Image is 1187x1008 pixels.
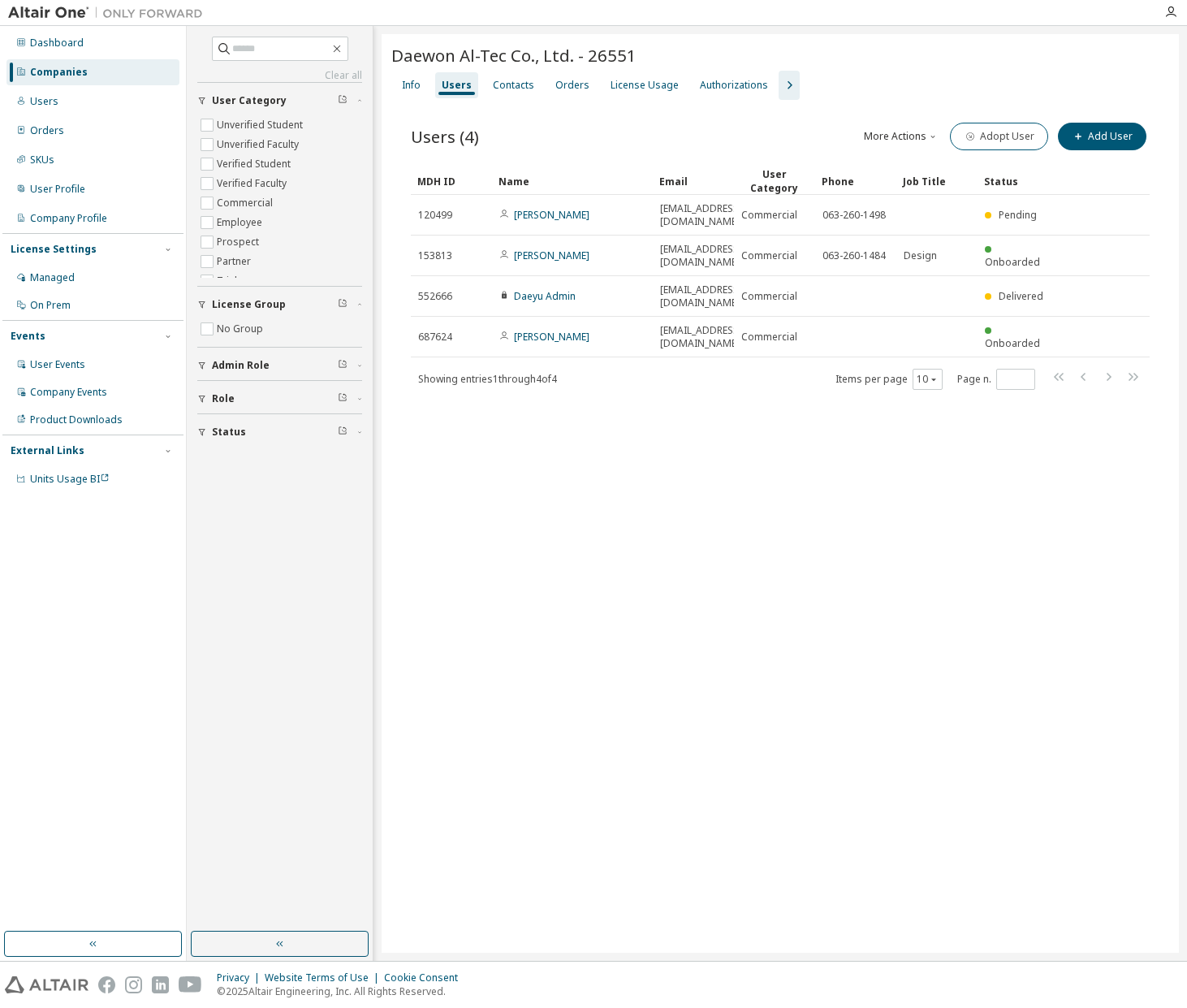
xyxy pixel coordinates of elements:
[265,971,384,984] div: Website Terms of Use
[30,358,85,371] div: User Events
[212,359,270,372] span: Admin Role
[11,243,97,256] div: License Settings
[8,5,211,21] img: Altair One
[514,249,589,262] a: [PERSON_NAME]
[950,123,1048,150] button: Adopt User
[217,971,265,984] div: Privacy
[822,168,890,194] div: Phone
[338,298,347,311] span: Clear filter
[197,348,362,383] button: Admin Role
[212,298,286,311] span: License Group
[611,79,679,92] div: License Usage
[217,984,468,998] p: © 2025 Altair Engineering, Inc. All Rights Reserved.
[197,83,362,119] button: User Category
[741,209,797,222] span: Commercial
[984,168,1052,194] div: Status
[514,330,589,344] a: [PERSON_NAME]
[217,271,240,291] label: Trial
[5,976,88,993] img: altair_logo.svg
[212,392,235,405] span: Role
[11,444,84,457] div: External Links
[862,123,940,150] button: More Actions
[217,213,265,232] label: Employee
[411,125,479,148] span: Users (4)
[11,330,45,343] div: Events
[152,976,169,993] img: linkedin.svg
[98,976,115,993] img: facebook.svg
[999,289,1043,303] span: Delivered
[217,115,306,135] label: Unverified Student
[514,289,576,303] a: Daeyu Admin
[835,369,943,390] span: Items per page
[417,168,486,194] div: MDH ID
[30,271,75,284] div: Managed
[822,249,886,262] span: 063-260-1484
[30,183,85,196] div: User Profile
[30,386,107,399] div: Company Events
[499,168,646,194] div: Name
[659,168,727,194] div: Email
[700,79,768,92] div: Authorizations
[418,372,557,386] span: Showing entries 1 through 4 of 4
[1058,123,1146,150] button: Add User
[660,324,742,350] span: [EMAIL_ADDRESS][DOMAIN_NAME]
[660,243,742,269] span: [EMAIL_ADDRESS][DOMAIN_NAME]
[822,209,886,222] span: 063-260-1498
[338,94,347,107] span: Clear filter
[985,255,1040,269] span: Onboarded
[197,381,362,417] button: Role
[418,209,452,222] span: 120499
[442,79,472,92] div: Users
[493,79,534,92] div: Contacts
[30,154,54,167] div: SKUs
[999,208,1037,222] span: Pending
[125,976,142,993] img: instagram.svg
[514,208,589,222] a: [PERSON_NAME]
[30,95,58,108] div: Users
[391,44,637,67] span: Daewon Al-Tec Co., Ltd. - 26551
[418,290,452,303] span: 552666
[30,413,123,426] div: Product Downloads
[217,174,290,193] label: Verified Faculty
[917,373,939,386] button: 10
[903,168,971,194] div: Job Title
[418,249,452,262] span: 153813
[418,331,452,344] span: 687624
[217,319,266,339] label: No Group
[741,290,797,303] span: Commercial
[217,252,254,271] label: Partner
[197,287,362,322] button: License Group
[212,426,246,439] span: Status
[30,472,110,486] span: Units Usage BI
[985,336,1040,350] span: Onboarded
[904,249,937,262] span: Design
[217,154,294,174] label: Verified Student
[338,392,347,405] span: Clear filter
[30,124,64,137] div: Orders
[384,971,468,984] div: Cookie Consent
[957,369,1035,390] span: Page n.
[660,202,742,228] span: [EMAIL_ADDRESS][DOMAIN_NAME]
[212,94,287,107] span: User Category
[555,79,589,92] div: Orders
[179,976,202,993] img: youtube.svg
[660,283,742,309] span: [EMAIL_ADDRESS][DOMAIN_NAME]
[30,212,107,225] div: Company Profile
[217,193,276,213] label: Commercial
[217,232,262,252] label: Prospect
[197,69,362,82] a: Clear all
[338,426,347,439] span: Clear filter
[741,331,797,344] span: Commercial
[740,167,809,195] div: User Category
[197,414,362,450] button: Status
[741,249,797,262] span: Commercial
[30,66,88,79] div: Companies
[30,299,71,312] div: On Prem
[402,79,421,92] div: Info
[30,37,84,50] div: Dashboard
[338,359,347,372] span: Clear filter
[217,135,302,154] label: Unverified Faculty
